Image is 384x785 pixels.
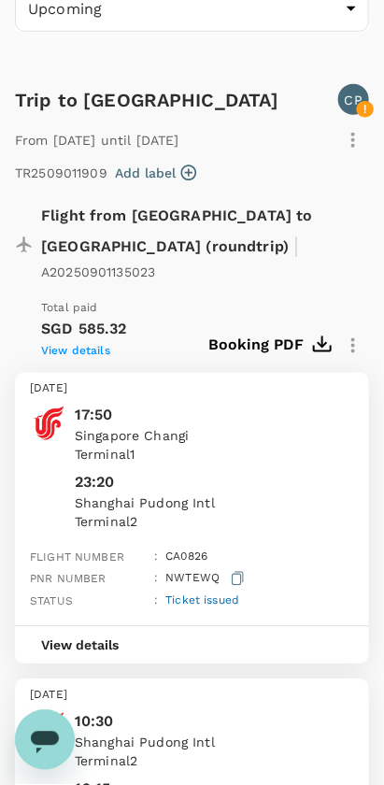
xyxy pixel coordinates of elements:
img: Air China [30,405,67,442]
p: Flight from [GEOGRAPHIC_DATA] to [GEOGRAPHIC_DATA] (roundtrip) [41,205,336,283]
img: Air China [30,711,67,749]
p: 23:20 [75,472,115,494]
button: Add label [115,164,196,182]
p: Singapore Changi [75,427,354,446]
p: From [DATE] until [DATE] [15,131,179,150]
span: PNR number [30,573,107,586]
span: : [154,550,158,564]
p: Terminal 2 [75,513,354,532]
p: CP [345,91,363,109]
span: CA 0826 [165,550,207,564]
span: View details [41,345,110,358]
span: Total paid [41,302,98,315]
button: Booking PDF [208,330,330,362]
span: Flight number [30,551,124,564]
span: Status [30,595,73,608]
span: Ticket issued [165,594,239,607]
p: Shanghai Pudong Intl [75,494,354,513]
p: SGD 585.32 [41,319,208,341]
span: NWTEWQ [165,572,220,585]
iframe: Button to launch messaging window [15,710,75,770]
span: A20250901135023 [41,264,155,279]
p: TR2509011909 [15,164,107,182]
p: 10:30 [75,711,354,734]
p: Terminal 1 [75,446,354,464]
p: Terminal 2 [75,752,354,771]
button: View details [15,627,145,664]
p: 17:50 [75,405,354,427]
span: : [154,594,158,607]
p: [DATE] [30,380,354,399]
p: [DATE] [30,687,354,706]
span: : [154,572,158,585]
span: | [294,233,300,259]
p: Shanghai Pudong Intl [75,734,354,752]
